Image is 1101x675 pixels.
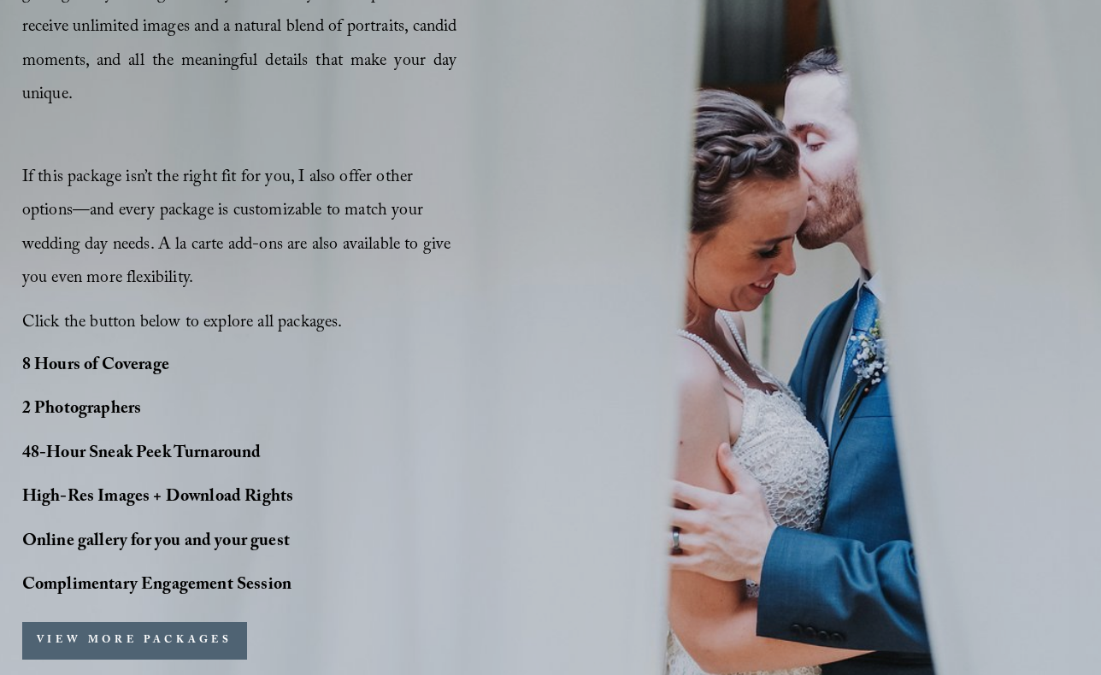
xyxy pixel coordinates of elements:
strong: 48-Hour Sneak Peek Turnaround [22,440,262,469]
strong: 8 Hours of Coverage [22,352,169,381]
strong: Complimentary Engagement Session [22,572,291,601]
strong: High-Res Images + Download Rights [22,484,294,513]
span: If this package isn’t the right fit for you, I also offer other options—and every package is cust... [22,164,456,294]
button: VIEW MORE PACKAGES [22,622,247,660]
span: Click the button below to explore all packages. [22,309,343,338]
strong: 2 Photographers [22,396,142,425]
strong: Online gallery for you and your guest [22,528,290,557]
